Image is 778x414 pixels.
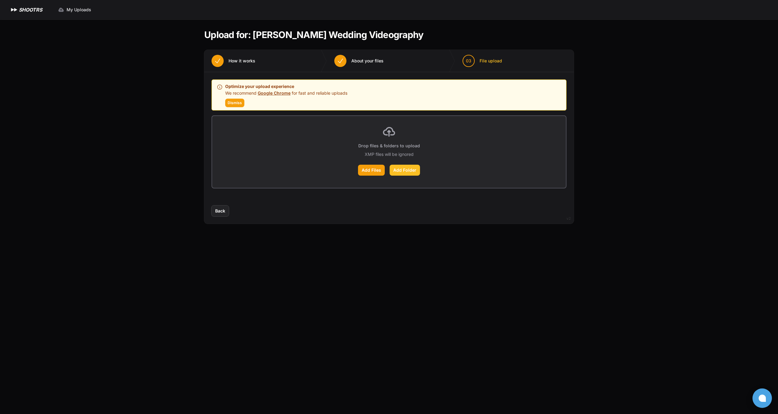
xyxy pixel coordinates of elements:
h1: SHOOTRS [19,6,42,13]
button: About your files [327,50,391,72]
div: v2 [566,215,571,222]
img: SHOOTRS [10,6,19,13]
a: Google Chrome [258,90,291,96]
label: Add Folder [390,165,420,176]
span: Back [215,208,225,214]
label: Add Files [358,165,385,176]
p: XMP files will be ignored [365,151,414,157]
button: Dismiss [225,99,244,107]
span: 03 [466,58,471,64]
span: Dismiss [228,100,242,105]
p: We recommend for fast and reliable uploads [225,90,347,96]
span: File upload [480,58,502,64]
h1: Upload for: [PERSON_NAME] Wedding Videography [204,29,423,40]
p: Drop files & folders to upload [358,143,420,149]
span: How it works [229,58,255,64]
button: 03 File upload [455,50,509,72]
button: How it works [204,50,263,72]
a: My Uploads [54,4,95,15]
span: About your files [351,58,384,64]
button: Back [212,205,229,216]
button: Open chat window [752,388,772,408]
p: Optimize your upload experience [225,83,347,90]
span: My Uploads [67,7,91,13]
a: SHOOTRS SHOOTRS [10,6,42,13]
